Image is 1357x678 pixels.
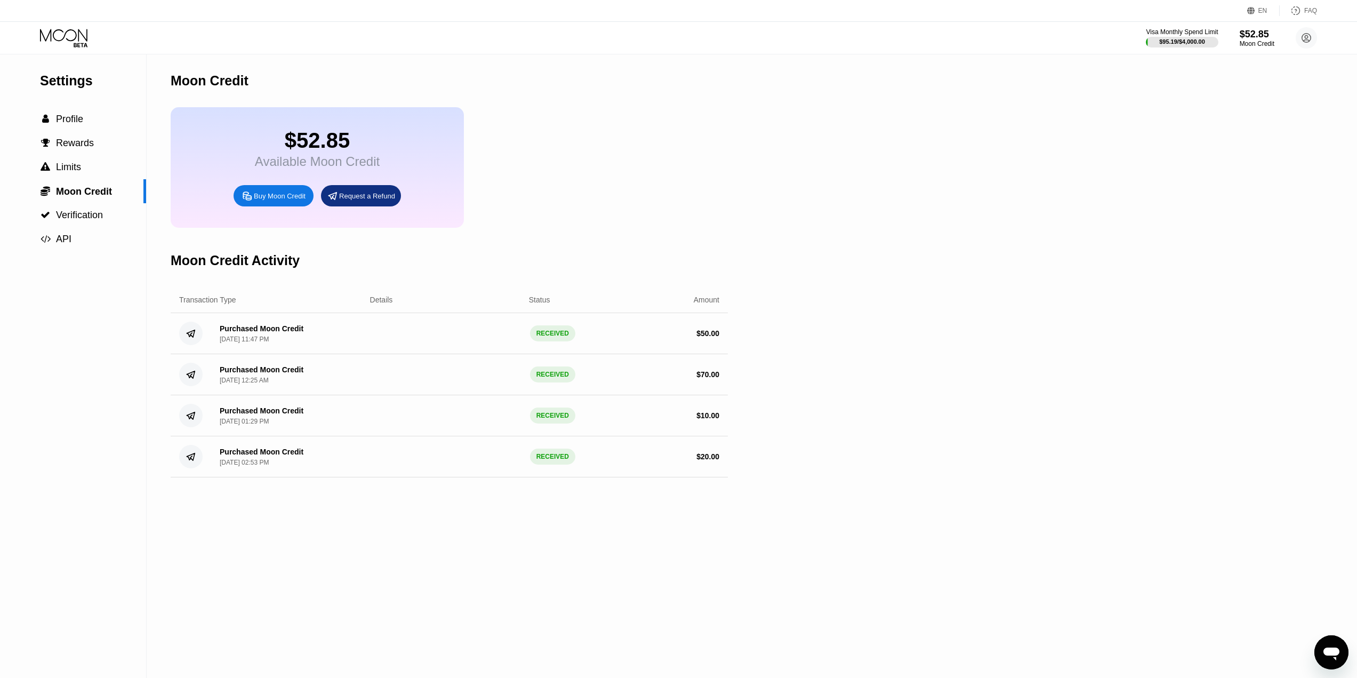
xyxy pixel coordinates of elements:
[41,162,50,172] span: 
[1240,29,1274,47] div: $52.85Moon Credit
[220,377,269,384] div: [DATE] 12:25 AM
[40,138,51,148] div: 
[1258,7,1267,14] div: EN
[696,411,719,420] div: $ 10.00
[179,296,236,304] div: Transaction Type
[234,185,314,206] div: Buy Moon Credit
[255,154,380,169] div: Available Moon Credit
[41,234,51,244] span: 
[42,114,49,124] span: 
[41,138,50,148] span: 
[56,234,71,244] span: API
[171,73,248,89] div: Moon Credit
[220,418,269,425] div: [DATE] 01:29 PM
[56,138,94,148] span: Rewards
[696,370,719,379] div: $ 70.00
[1247,5,1280,16] div: EN
[254,192,306,201] div: Buy Moon Credit
[1304,7,1317,14] div: FAQ
[56,114,83,124] span: Profile
[530,325,575,341] div: RECEIVED
[40,210,51,220] div: 
[530,408,575,424] div: RECEIVED
[1240,29,1274,40] div: $52.85
[530,366,575,382] div: RECEIVED
[694,296,719,304] div: Amount
[56,162,81,172] span: Limits
[1240,40,1274,47] div: Moon Credit
[40,234,51,244] div: 
[1280,5,1317,16] div: FAQ
[40,186,51,196] div: 
[1146,28,1218,47] div: Visa Monthly Spend Limit$95.19/$4,000.00
[1146,28,1218,36] div: Visa Monthly Spend Limit
[220,448,303,456] div: Purchased Moon Credit
[40,162,51,172] div: 
[220,336,269,343] div: [DATE] 11:47 PM
[321,185,401,206] div: Request a Refund
[56,186,112,197] span: Moon Credit
[171,253,300,268] div: Moon Credit Activity
[529,296,550,304] div: Status
[41,210,50,220] span: 
[40,114,51,124] div: 
[530,449,575,465] div: RECEIVED
[339,192,395,201] div: Request a Refund
[370,296,393,304] div: Details
[220,406,303,415] div: Purchased Moon Credit
[220,459,269,466] div: [DATE] 02:53 PM
[255,129,380,153] div: $52.85
[696,452,719,461] div: $ 20.00
[56,210,103,220] span: Verification
[40,73,146,89] div: Settings
[1159,38,1205,45] div: $95.19 / $4,000.00
[696,329,719,338] div: $ 50.00
[220,324,303,333] div: Purchased Moon Credit
[220,365,303,374] div: Purchased Moon Credit
[41,186,50,196] span: 
[1314,635,1348,669] iframe: Button to launch messaging window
